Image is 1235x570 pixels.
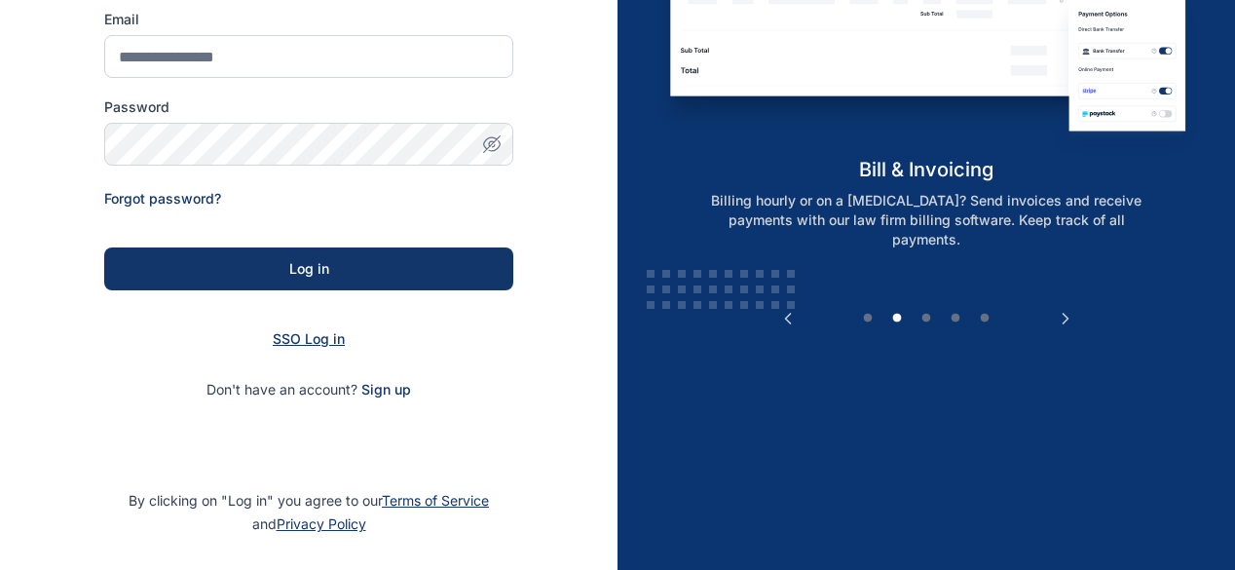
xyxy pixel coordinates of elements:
p: Billing hourly or on a [MEDICAL_DATA]? Send invoices and receive payments with our law firm billi... [677,191,1176,249]
button: 3 [917,309,936,328]
p: By clicking on "Log in" you agree to our [23,489,594,536]
a: Privacy Policy [277,515,366,532]
h5: bill & invoicing [656,156,1197,183]
span: Sign up [361,380,411,399]
p: Don't have an account? [104,380,513,399]
div: Log in [135,259,482,279]
button: Next [1056,309,1075,328]
span: and [252,515,366,532]
button: 5 [975,309,994,328]
label: Password [104,97,513,117]
a: Forgot password? [104,190,221,207]
button: Log in [104,247,513,290]
button: 2 [887,309,907,328]
button: Previous [778,309,798,328]
a: Terms of Service [382,492,489,509]
label: Email [104,10,513,29]
button: 4 [946,309,965,328]
button: 1 [858,309,878,328]
a: Sign up [361,381,411,398]
a: SSO Log in [273,330,345,347]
